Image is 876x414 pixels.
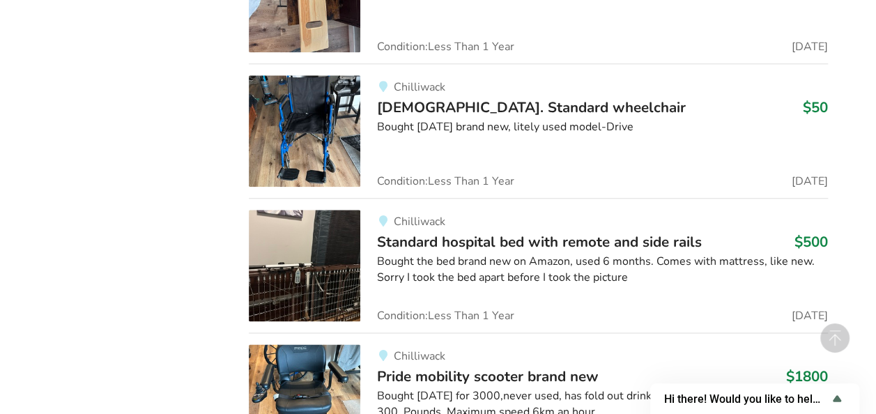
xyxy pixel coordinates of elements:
[249,75,360,187] img: mobility-6 months old. standard wheelchair
[393,214,445,229] span: Chilliwack
[377,41,514,52] span: Condition: Less Than 1 Year
[792,41,828,52] span: [DATE]
[249,210,360,321] img: bedroom equipment-standard hospital bed with remote and side rails
[792,176,828,187] span: [DATE]
[794,233,828,251] h3: $500
[377,119,828,135] div: Bought [DATE] brand new, litely used model-Drive
[664,390,845,407] button: Show survey - Hi there! Would you like to help us improve AssistList?
[377,176,514,187] span: Condition: Less Than 1 Year
[377,310,514,321] span: Condition: Less Than 1 Year
[393,348,445,364] span: Chilliwack
[377,254,828,286] div: Bought the bed brand new on Amazon, used 6 months. Comes with mattress, like new. Sorry I took th...
[377,232,702,252] span: Standard hospital bed with remote and side rails
[377,98,686,117] span: [DEMOGRAPHIC_DATA]. Standard wheelchair
[249,198,828,332] a: bedroom equipment-standard hospital bed with remote and side railsChilliwackStandard hospital bed...
[249,63,828,198] a: mobility-6 months old. standard wheelchair Chilliwack[DEMOGRAPHIC_DATA]. Standard wheelchair$50Bo...
[792,310,828,321] span: [DATE]
[393,79,445,95] span: Chilliwack
[803,98,828,116] h3: $50
[664,392,829,406] span: Hi there! Would you like to help us improve AssistList?
[377,367,599,386] span: Pride mobility scooter brand new
[786,367,828,385] h3: $1800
